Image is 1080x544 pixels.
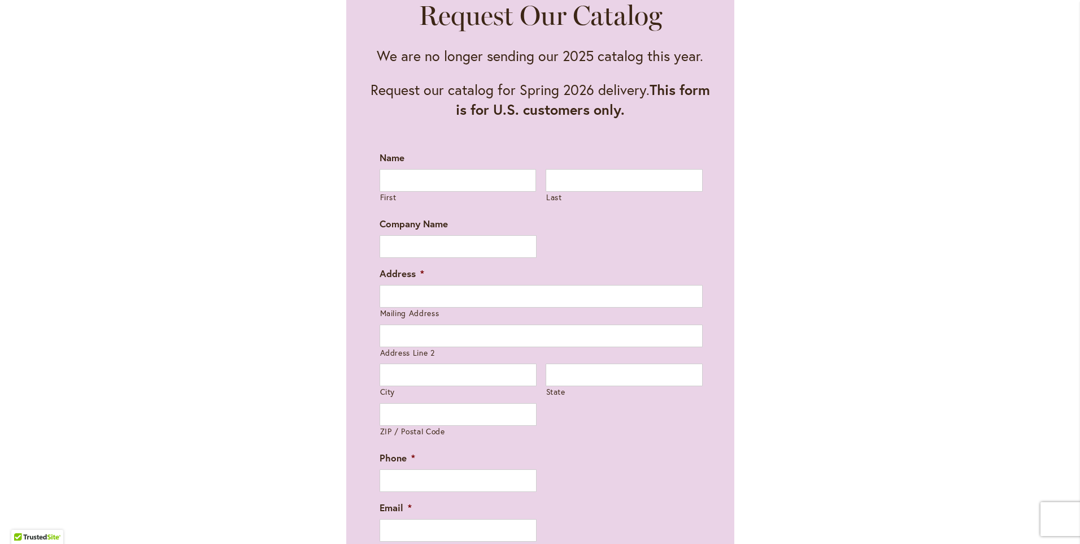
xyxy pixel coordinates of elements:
[380,192,537,203] label: First
[380,426,537,437] label: ZIP / Postal Code
[546,387,703,398] label: State
[380,152,404,164] label: Name
[546,192,703,203] label: Last
[369,80,712,120] p: Request our catalog for Spring 2026 delivery.
[377,46,703,66] p: We are no longer sending our 2025 catalog this year.
[380,452,415,464] label: Phone
[380,267,424,280] label: Address
[380,387,537,398] label: City
[380,218,448,230] label: Company Name
[380,348,703,359] label: Address Line 2
[380,502,412,514] label: Email
[380,308,703,319] label: Mailing Address
[456,80,710,119] strong: This form is for U.S. customers only.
